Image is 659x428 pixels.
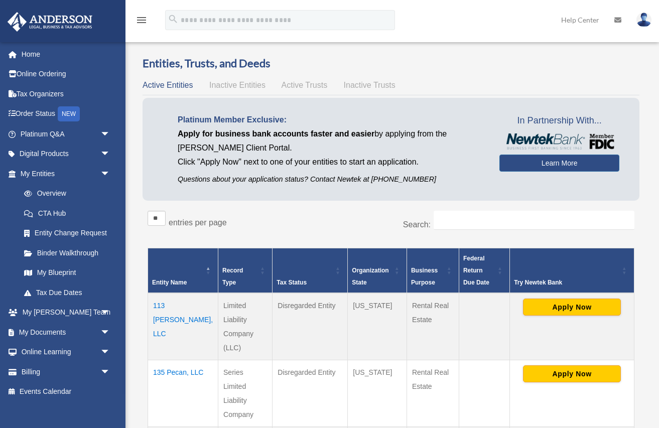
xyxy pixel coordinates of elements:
[218,360,273,426] td: Series Limited Liability Company
[100,342,120,363] span: arrow_drop_down
[168,14,179,25] i: search
[344,81,396,89] span: Inactive Trusts
[218,248,273,293] th: Record Type: Activate to sort
[14,223,120,243] a: Entity Change Request
[100,362,120,382] span: arrow_drop_down
[352,267,388,286] span: Organization State
[100,144,120,165] span: arrow_drop_down
[14,243,120,263] a: Binder Walkthrough
[7,144,125,164] a: Digital Productsarrow_drop_down
[348,293,407,360] td: [US_STATE]
[222,267,243,286] span: Record Type
[407,248,459,293] th: Business Purpose: Activate to sort
[5,12,95,32] img: Anderson Advisors Platinum Portal
[348,360,407,426] td: [US_STATE]
[510,248,634,293] th: Try Newtek Bank : Activate to sort
[218,293,273,360] td: Limited Liability Company (LLC)
[14,184,115,204] a: Overview
[100,322,120,343] span: arrow_drop_down
[169,218,227,227] label: entries per page
[100,303,120,323] span: arrow_drop_down
[499,113,619,129] span: In Partnership With...
[178,173,484,186] p: Questions about your application status? Contact Newtek at [PHONE_NUMBER]
[407,293,459,360] td: Rental Real Estate
[7,104,125,124] a: Order StatusNEW
[7,124,125,144] a: Platinum Q&Aarrow_drop_down
[178,113,484,127] p: Platinum Member Exclusive:
[178,127,484,155] p: by applying from the [PERSON_NAME] Client Portal.
[411,267,438,286] span: Business Purpose
[282,81,328,89] span: Active Trusts
[7,303,125,323] a: My [PERSON_NAME] Teamarrow_drop_down
[403,220,431,229] label: Search:
[348,248,407,293] th: Organization State: Activate to sort
[273,360,348,426] td: Disregarded Entity
[459,248,509,293] th: Federal Return Due Date: Activate to sort
[136,14,148,26] i: menu
[523,365,621,382] button: Apply Now
[143,81,193,89] span: Active Entities
[148,360,218,426] td: 135 Pecan, LLC
[523,299,621,316] button: Apply Now
[7,362,125,382] a: Billingarrow_drop_down
[178,129,374,138] span: Apply for business bank accounts faster and easier
[14,263,120,283] a: My Blueprint
[148,293,218,360] td: 113 [PERSON_NAME], LLC
[407,360,459,426] td: Rental Real Estate
[7,322,125,342] a: My Documentsarrow_drop_down
[7,84,125,104] a: Tax Organizers
[504,133,614,150] img: NewtekBankLogoSM.png
[152,279,187,286] span: Entity Name
[463,255,489,286] span: Federal Return Due Date
[14,282,120,303] a: Tax Due Dates
[143,56,639,71] h3: Entities, Trusts, and Deeds
[273,293,348,360] td: Disregarded Entity
[636,13,651,27] img: User Pic
[58,106,80,121] div: NEW
[100,124,120,145] span: arrow_drop_down
[136,18,148,26] a: menu
[273,248,348,293] th: Tax Status: Activate to sort
[7,382,125,402] a: Events Calendar
[7,64,125,84] a: Online Ordering
[277,279,307,286] span: Tax Status
[14,203,120,223] a: CTA Hub
[7,44,125,64] a: Home
[100,164,120,184] span: arrow_drop_down
[178,155,484,169] p: Click "Apply Now" next to one of your entities to start an application.
[7,342,125,362] a: Online Learningarrow_drop_down
[514,276,619,289] div: Try Newtek Bank
[209,81,266,89] span: Inactive Entities
[499,155,619,172] a: Learn More
[7,164,120,184] a: My Entitiesarrow_drop_down
[148,248,218,293] th: Entity Name: Activate to invert sorting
